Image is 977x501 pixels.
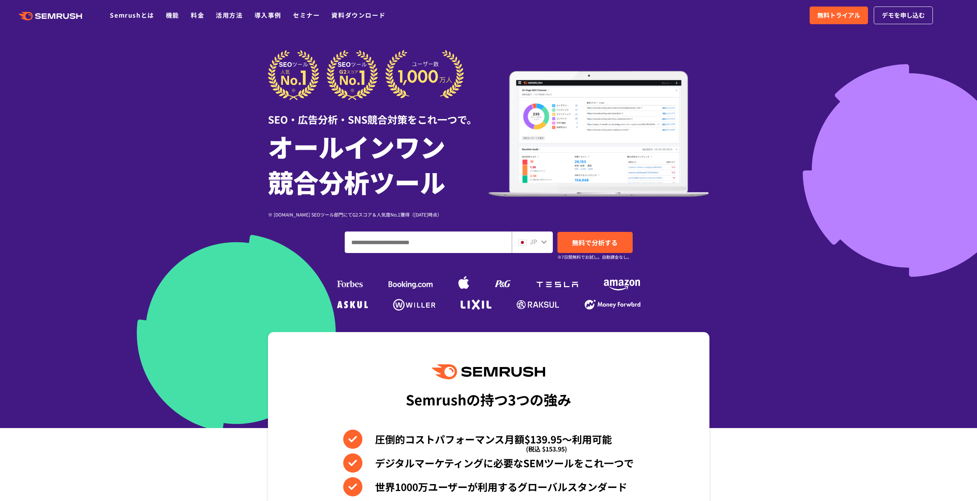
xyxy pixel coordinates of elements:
[817,10,860,20] span: 無料トライアル
[406,385,571,413] div: Semrushの持つ3つの強み
[810,7,868,24] a: 無料トライアル
[432,364,545,379] img: Semrush
[268,129,489,199] h1: オールインワン 競合分析ツール
[166,10,179,20] a: 機能
[345,232,511,253] input: ドメイン、キーワードまたはURLを入力してください
[343,453,634,473] li: デジタルマーケティングに必要なSEMツールをこれ一つで
[874,7,933,24] a: デモを申し込む
[110,10,154,20] a: Semrushとは
[343,477,634,496] li: 世界1000万ユーザーが利用するグローバルスタンダード
[572,238,618,247] span: 無料で分析する
[343,430,634,449] li: 圧倒的コストパフォーマンス月額$139.95〜利用可能
[216,10,243,20] a: 活用方法
[268,211,489,218] div: ※ [DOMAIN_NAME] SEOツール部門にてG2スコア＆人気度No.1獲得（[DATE]時点）
[557,232,633,253] a: 無料で分析する
[526,439,567,458] span: (税込 $153.95)
[191,10,204,20] a: 料金
[255,10,281,20] a: 導入事例
[882,10,925,20] span: デモを申し込む
[530,237,537,246] span: JP
[557,253,631,261] small: ※7日間無料でお試し。自動課金なし。
[331,10,385,20] a: 資料ダウンロード
[293,10,320,20] a: セミナー
[268,100,489,127] div: SEO・広告分析・SNS競合対策をこれ一つで。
